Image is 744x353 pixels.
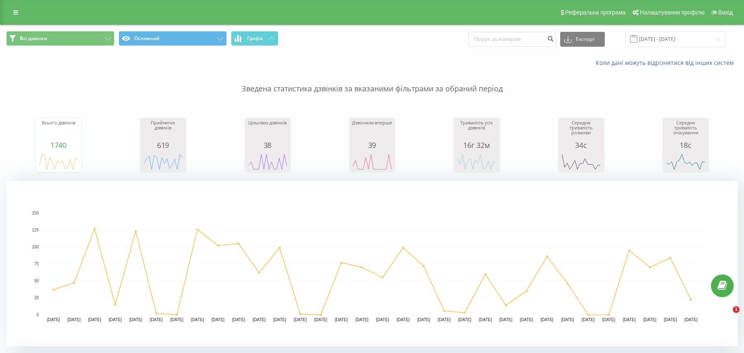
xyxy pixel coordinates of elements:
[143,120,184,141] div: Прийнятих дзвінків
[718,9,733,16] span: Вихід
[561,120,602,141] div: Середня тривалість розмови
[247,141,288,149] div: 38
[150,317,163,322] text: [DATE]
[212,317,225,322] text: [DATE]
[38,141,79,149] div: 1740
[499,317,513,322] text: [DATE]
[560,32,605,47] button: Експорт
[191,317,204,322] text: [DATE]
[458,317,471,322] text: [DATE]
[397,317,410,322] text: [DATE]
[561,141,602,149] div: 34с
[596,59,738,67] a: Коли дані можуть відрізнятися вiд інших систем
[32,211,39,215] text: 150
[247,149,288,174] svg: A chart.
[352,149,393,174] svg: A chart.
[565,9,626,16] span: Реферальна програма
[170,317,183,322] text: [DATE]
[520,317,533,322] text: [DATE]
[456,149,497,174] svg: A chart.
[733,306,739,313] span: 1
[20,35,47,42] span: Всі дзвінки
[561,149,602,174] svg: A chart.
[143,149,184,174] svg: A chart.
[643,317,656,322] text: [DATE]
[623,317,636,322] text: [DATE]
[6,31,114,46] button: Всі дзвінки
[417,317,430,322] text: [DATE]
[38,149,79,174] svg: A chart.
[247,120,288,141] div: Цільових дзвінків
[47,317,60,322] text: [DATE]
[36,312,39,317] text: 0
[294,317,307,322] text: [DATE]
[665,120,706,141] div: Середня тривалість очікування
[602,317,616,322] text: [DATE]
[352,120,393,141] div: Дзвонили вперше
[561,317,574,322] text: [DATE]
[665,141,706,149] div: 18с
[352,141,393,149] div: 39
[32,228,39,232] text: 125
[67,317,81,322] text: [DATE]
[231,31,278,46] button: Графік
[716,306,736,326] iframe: Intercom live chat
[437,317,451,322] text: [DATE]
[38,120,79,141] div: Всього дзвінків
[335,317,348,322] text: [DATE]
[34,262,39,266] text: 75
[143,141,184,149] div: 619
[32,245,39,249] text: 100
[665,149,706,174] svg: A chart.
[252,317,266,322] text: [DATE]
[640,9,704,16] span: Налаштування профілю
[6,181,738,346] svg: A chart.
[109,317,122,322] text: [DATE]
[376,317,389,322] text: [DATE]
[479,317,492,322] text: [DATE]
[540,317,554,322] text: [DATE]
[34,296,39,300] text: 25
[88,317,101,322] text: [DATE]
[247,36,263,41] span: Графік
[582,317,595,322] text: [DATE]
[34,279,39,283] text: 50
[314,317,328,322] text: [DATE]
[129,317,143,322] text: [DATE]
[273,317,286,322] text: [DATE]
[119,31,227,46] button: Основний
[685,317,698,322] text: [DATE]
[664,317,677,322] text: [DATE]
[456,120,497,141] div: Тривалість усіх дзвінків
[456,141,497,149] div: 16г 32м
[232,317,245,322] text: [DATE]
[6,67,738,94] p: Зведена статистика дзвінків за вказаними фільтрами за обраний період
[468,32,556,47] input: Пошук за номером
[355,317,368,322] text: [DATE]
